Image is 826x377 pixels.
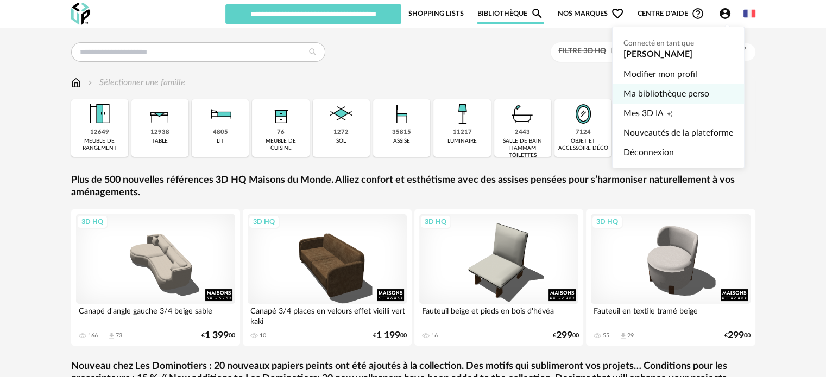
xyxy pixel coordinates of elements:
div: 3D HQ [591,215,623,229]
div: Sélectionner une famille [86,76,185,89]
span: Help Circle Outline icon [691,7,704,20]
img: OXP [71,3,90,25]
span: Heart Outline icon [611,7,624,20]
img: Meuble%20de%20rangement.png [85,99,114,129]
img: Assise.png [387,99,417,129]
a: Modifier mon profil [623,65,733,84]
div: Canapé d'angle gauche 3/4 beige sable [76,304,236,325]
img: Sol.png [326,99,356,129]
img: Luminaire.png [447,99,477,129]
a: 3D HQ Canapé d'angle gauche 3/4 beige sable 166 Download icon 73 €1 39900 [71,209,241,346]
div: meuble de cuisine [255,138,306,152]
div: 3D HQ [420,215,451,229]
div: 2443 [515,129,530,137]
span: 299 [728,332,744,340]
img: fr [743,8,755,20]
div: € 00 [552,332,578,340]
div: € 00 [724,332,751,340]
a: Mes 3D IACreation icon [623,104,733,123]
div: 3D HQ [77,215,108,229]
div: 12938 [150,129,169,137]
div: salle de bain hammam toilettes [497,138,548,159]
img: svg+xml;base64,PHN2ZyB3aWR0aD0iMTYiIGhlaWdodD0iMTciIHZpZXdCb3g9IjAgMCAxNiAxNyIgZmlsbD0ibm9uZSIgeG... [71,76,81,89]
div: sol [336,138,346,145]
span: Download icon [619,332,627,340]
span: Nos marques [558,3,624,24]
div: 166 [88,332,98,340]
div: 4805 [213,129,228,137]
div: lit [217,138,224,145]
div: 35815 [392,129,411,137]
div: Fauteuil en textile tramé beige [591,304,751,325]
div: table [152,138,168,145]
div: Fauteuil beige et pieds en bois d'hévéa [419,304,579,325]
img: Miroir.png [569,99,598,129]
span: 1 399 [205,332,229,340]
span: Download icon [108,332,116,340]
div: 55 [603,332,609,340]
span: Creation icon [666,104,673,123]
img: Table.png [145,99,174,129]
div: meuble de rangement [74,138,125,152]
img: svg+xml;base64,PHN2ZyB3aWR0aD0iMTYiIGhlaWdodD0iMTYiIHZpZXdCb3g9IjAgMCAxNiAxNiIgZmlsbD0ibm9uZSIgeG... [86,76,94,89]
span: 299 [556,332,572,340]
a: Ma bibliothèque perso [623,84,733,104]
span: 1 199 [376,332,400,340]
a: Shopping Lists [408,3,464,24]
div: 76 [277,129,285,137]
img: Salle%20de%20bain.png [508,99,537,129]
span: Mes 3D IA [623,104,664,123]
img: Literie.png [206,99,235,129]
div: € 00 [201,332,235,340]
div: luminaire [447,138,477,145]
div: 12649 [90,129,109,137]
span: Centre d'aideHelp Circle Outline icon [638,7,704,20]
div: objet et accessoire déco [558,138,608,152]
img: Rangement.png [266,99,295,129]
span: Account Circle icon [718,7,732,20]
a: Plus de 500 nouvelles références 3D HQ Maisons du Monde. Alliez confort et esthétisme avec des as... [71,174,755,200]
div: 29 [627,332,634,340]
a: BibliothèqueMagnify icon [477,3,544,24]
span: Filtre 3D HQ [558,47,606,55]
div: 3D HQ [248,215,280,229]
a: 3D HQ Fauteuil beige et pieds en bois d'hévéa 16 €29900 [414,209,584,346]
div: 10 [260,332,266,340]
div: Canapé 3/4 places en velours effet vieilli vert kaki [248,304,407,325]
div: 7124 [576,129,591,137]
div: 16 [431,332,438,340]
div: 73 [116,332,122,340]
a: 3D HQ Fauteuil en textile tramé beige 55 Download icon 29 €29900 [586,209,755,346]
div: assise [393,138,410,145]
span: Account Circle icon [718,7,736,20]
div: 11217 [452,129,471,137]
a: 3D HQ Canapé 3/4 places en velours effet vieilli vert kaki 10 €1 19900 [243,209,412,346]
div: € 00 [373,332,407,340]
a: Nouveautés de la plateforme [623,123,733,143]
div: 1272 [333,129,349,137]
span: Magnify icon [531,7,544,20]
a: Déconnexion [623,143,733,162]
